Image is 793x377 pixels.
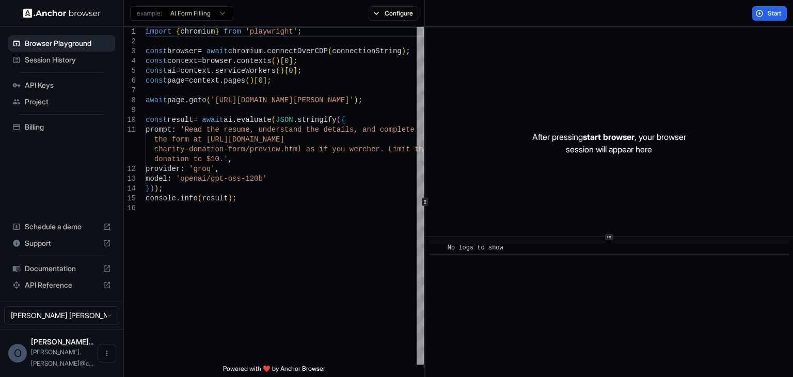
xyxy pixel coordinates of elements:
div: 6 [124,76,136,86]
span: ) [354,96,358,104]
span: 'groq' [189,165,215,173]
span: stringify [297,116,337,124]
div: O [8,344,27,363]
span: 'playwright' [245,27,297,36]
div: 1 [124,27,136,37]
span: ( [272,116,276,124]
span: [ [254,76,258,85]
span: 0 [258,76,262,85]
span: ) [150,184,154,193]
div: 14 [124,184,136,194]
span: connectOverCDP [267,47,328,55]
div: 2 [124,37,136,46]
span: example: [137,9,162,18]
span: serviceWorkers [215,67,276,75]
div: 15 [124,194,136,203]
p: After pressing , your browser session will appear here [532,131,686,155]
span: evaluate [236,116,271,124]
span: { [341,116,345,124]
div: API Reference [8,277,115,293]
span: ) [228,194,232,202]
span: ; [297,67,302,75]
span: ] [289,57,293,65]
span: result [202,194,228,202]
span: page [167,76,185,85]
span: ; [406,47,410,55]
span: ( [272,57,276,65]
div: Browser Playground [8,35,115,52]
span: await [207,47,228,55]
span: ( [207,96,211,104]
div: Billing [8,119,115,135]
span: = [198,57,202,65]
span: contexts [236,57,271,65]
span: . [232,57,236,65]
span: ; [158,184,163,193]
span: pages [224,76,245,85]
span: ) [276,57,280,65]
span: ( [198,194,202,202]
div: Project [8,93,115,110]
span: Powered with ❤️ by Anchor Browser [223,365,325,377]
span: context [167,57,198,65]
span: result [167,116,193,124]
div: 4 [124,56,136,66]
span: : [180,165,184,173]
span: '[URL][DOMAIN_NAME][PERSON_NAME]' [211,96,354,104]
span: charity-donation-form/preview.html as if you were [154,145,367,153]
span: import [146,27,171,36]
span: ; [358,96,362,104]
span: . [176,194,180,202]
span: context [180,67,211,75]
span: const [146,47,167,55]
span: browser [202,57,232,65]
span: API Keys [25,80,111,90]
span: 0 [289,67,293,75]
div: 7 [124,86,136,96]
span: = [176,67,180,75]
span: the form at [URL][DOMAIN_NAME] [154,135,284,144]
span: Documentation [25,263,99,274]
span: ( [337,116,341,124]
div: Documentation [8,260,115,277]
span: ​ [435,243,440,253]
span: await [202,116,224,124]
span: Support [25,238,99,248]
div: 16 [124,203,136,213]
span: Start [768,9,782,18]
div: 8 [124,96,136,105]
span: } [146,184,150,193]
span: = [193,116,197,124]
span: chromium [228,47,263,55]
span: JSON [276,116,293,124]
span: prompt [146,125,171,134]
span: . [185,96,189,104]
span: ; [297,27,302,36]
span: , [215,165,219,173]
span: goto [189,96,207,104]
span: info [180,194,198,202]
span: No logs to show [448,244,503,252]
span: . [293,116,297,124]
span: [ [280,57,284,65]
span: , [228,155,232,163]
span: API Reference [25,280,99,290]
span: donation to $10.' [154,155,228,163]
span: 'Read the resume, understand the details, and comp [180,125,397,134]
span: lete [397,125,415,134]
div: 9 [124,105,136,115]
span: Omar Fernando Bolaños Delgado [31,337,93,346]
span: const [146,57,167,65]
span: ; [267,76,271,85]
span: ] [263,76,267,85]
div: 12 [124,164,136,174]
div: 10 [124,115,136,125]
span: { [176,27,180,36]
span: omar.bolanos@cariai.com [31,348,93,367]
div: 11 [124,125,136,135]
span: start browser [583,132,635,142]
div: 3 [124,46,136,56]
button: Configure [369,6,419,21]
span: const [146,67,167,75]
span: = [198,47,202,55]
